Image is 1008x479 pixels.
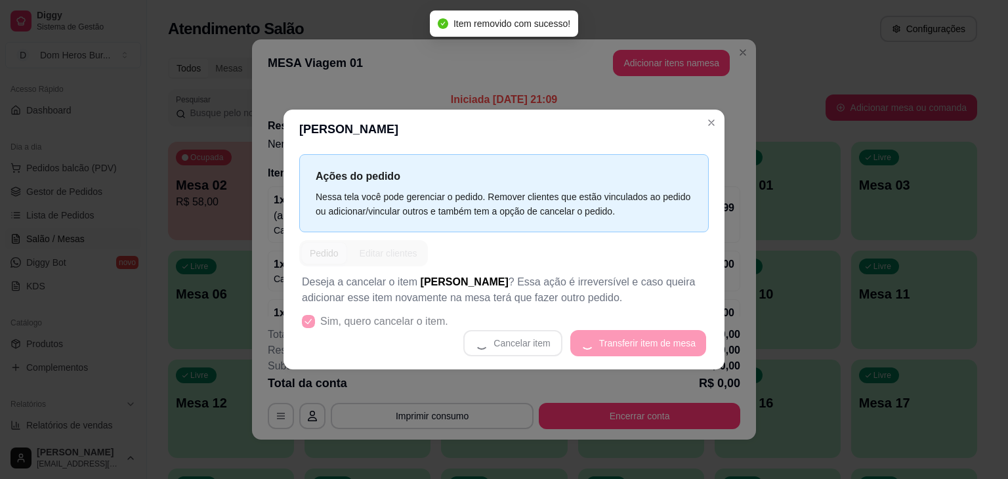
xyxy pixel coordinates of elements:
span: Item removido com sucesso! [453,18,570,29]
div: Nessa tela você pode gerenciar o pedido. Remover clientes que estão vinculados ao pedido ou adici... [316,190,692,219]
p: Deseja a cancelar o item ? Essa ação é irreversível e caso queira adicionar esse item novamente n... [302,274,706,306]
p: Ações do pedido [316,168,692,184]
span: check-circle [438,18,448,29]
span: [PERSON_NAME] [421,276,509,287]
button: Close [701,112,722,133]
header: [PERSON_NAME] [283,110,724,149]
